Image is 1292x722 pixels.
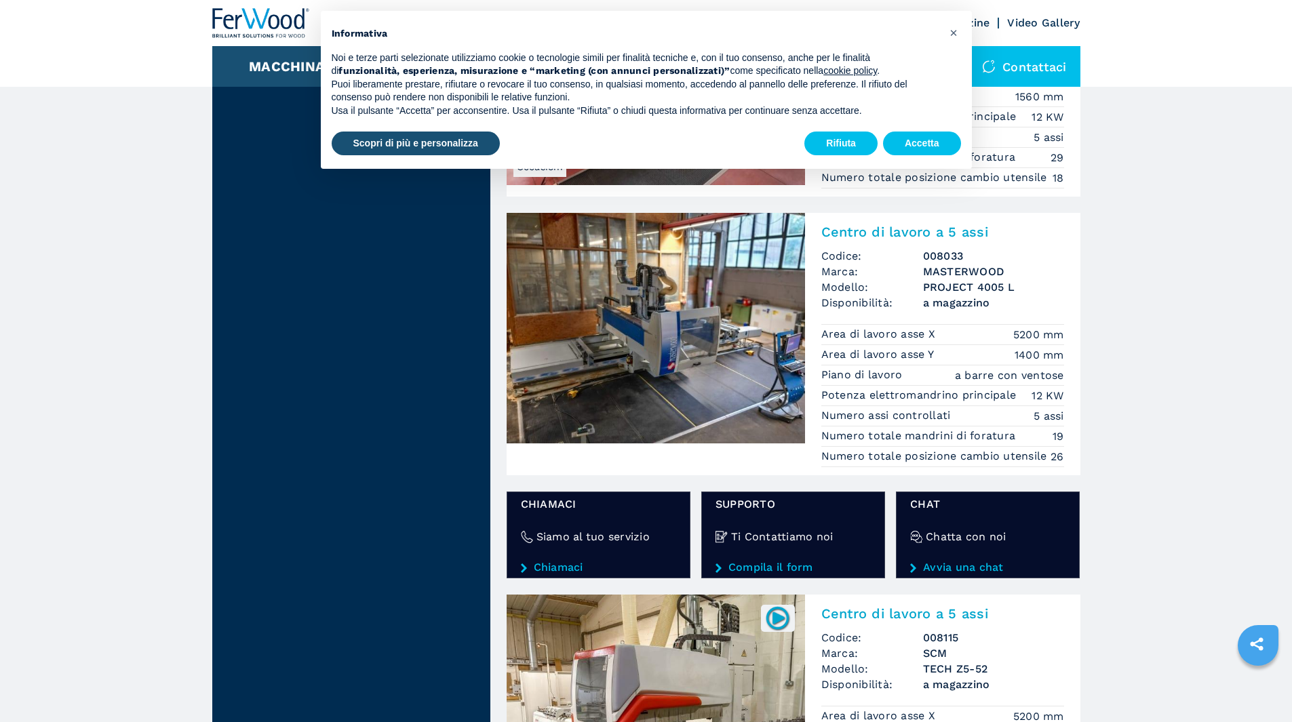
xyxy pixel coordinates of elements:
a: cookie policy [823,65,877,76]
em: 1560 mm [1015,89,1064,104]
img: Siamo al tuo servizio [521,531,533,543]
span: Codice: [821,248,923,264]
span: Marca: [821,264,923,279]
a: Centro di lavoro a 5 assi MASTERWOOD PROJECT 4005 LCentro di lavoro a 5 assiCodice:008033Marca:MA... [507,213,1080,475]
h3: PROJECT 4005 L [923,279,1064,295]
a: sharethis [1240,627,1274,661]
p: Numero totale mandrini di foratura [821,428,1019,443]
span: a magazzino [923,295,1064,310]
p: Piano di lavoro [821,367,906,382]
h3: 008115 [923,630,1064,645]
em: 5200 mm [1013,327,1064,342]
em: 19 [1053,428,1064,444]
span: Supporto [716,496,871,512]
p: Usa il pulsante “Accetta” per acconsentire. Usa il pulsante “Rifiuta” o chiudi questa informativa... [332,104,939,118]
h3: MASTERWOOD [923,264,1064,279]
img: Centro di lavoro a 5 assi MASTERWOOD PROJECT 4005 L [507,213,805,443]
p: Puoi liberamente prestare, rifiutare o revocare il tuo consenso, in qualsiasi momento, accedendo ... [332,78,939,104]
h4: Siamo al tuo servizio [536,529,650,544]
button: Rifiuta [804,132,878,156]
button: Scopri di più e personalizza [332,132,500,156]
span: Modello: [821,661,923,677]
a: Compila il form [716,561,871,574]
em: 1400 mm [1015,347,1064,363]
p: Area di lavoro asse X [821,327,939,342]
a: Video Gallery [1007,16,1080,29]
span: Chiamaci [521,496,676,512]
img: Ti Contattiamo noi [716,531,728,543]
h4: Chatta con noi [926,529,1006,544]
a: Avvia una chat [910,561,1065,574]
span: Disponibilità: [821,677,923,692]
p: Area di lavoro asse Y [821,347,938,362]
h2: Centro di lavoro a 5 assi [821,224,1064,240]
a: Chiamaci [521,561,676,574]
p: Potenza elettromandrino principale [821,388,1020,403]
em: 5 assi [1034,408,1064,424]
strong: funzionalità, esperienza, misurazione e “marketing (con annunci personalizzati)” [338,65,730,76]
em: 12 KW [1032,109,1063,125]
em: 5 assi [1034,129,1064,145]
span: Marca: [821,645,923,661]
h3: SCM [923,645,1064,661]
img: 008115 [764,605,791,631]
h2: Informativa [332,27,939,41]
p: Noi e terze parti selezionate utilizziamo cookie o tecnologie simili per finalità tecniche e, con... [332,52,939,78]
span: × [950,24,958,41]
img: Ferwood [212,8,310,38]
em: 29 [1051,150,1064,165]
button: Macchinari [249,58,339,75]
em: 26 [1051,449,1064,464]
em: 12 KW [1032,388,1063,403]
em: a barre con ventose [955,367,1064,383]
h4: Ti Contattiamo noi [731,529,834,544]
h2: Centro di lavoro a 5 assi [821,605,1064,622]
div: Contattaci [968,46,1080,87]
span: Disponibilità: [821,295,923,310]
span: Modello: [821,279,923,295]
span: chat [910,496,1065,512]
button: Accetta [883,132,961,156]
h3: TECH Z5-52 [923,661,1064,677]
img: Chatta con noi [910,531,922,543]
p: Numero totale posizione cambio utensile [821,449,1051,464]
em: 18 [1053,170,1064,186]
button: Chiudi questa informativa [943,22,965,43]
span: Codice: [821,630,923,645]
h3: 008033 [923,248,1064,264]
iframe: Chat [1234,661,1282,712]
img: Contattaci [982,60,996,73]
p: Numero assi controllati [821,408,954,423]
span: a magazzino [923,677,1064,692]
